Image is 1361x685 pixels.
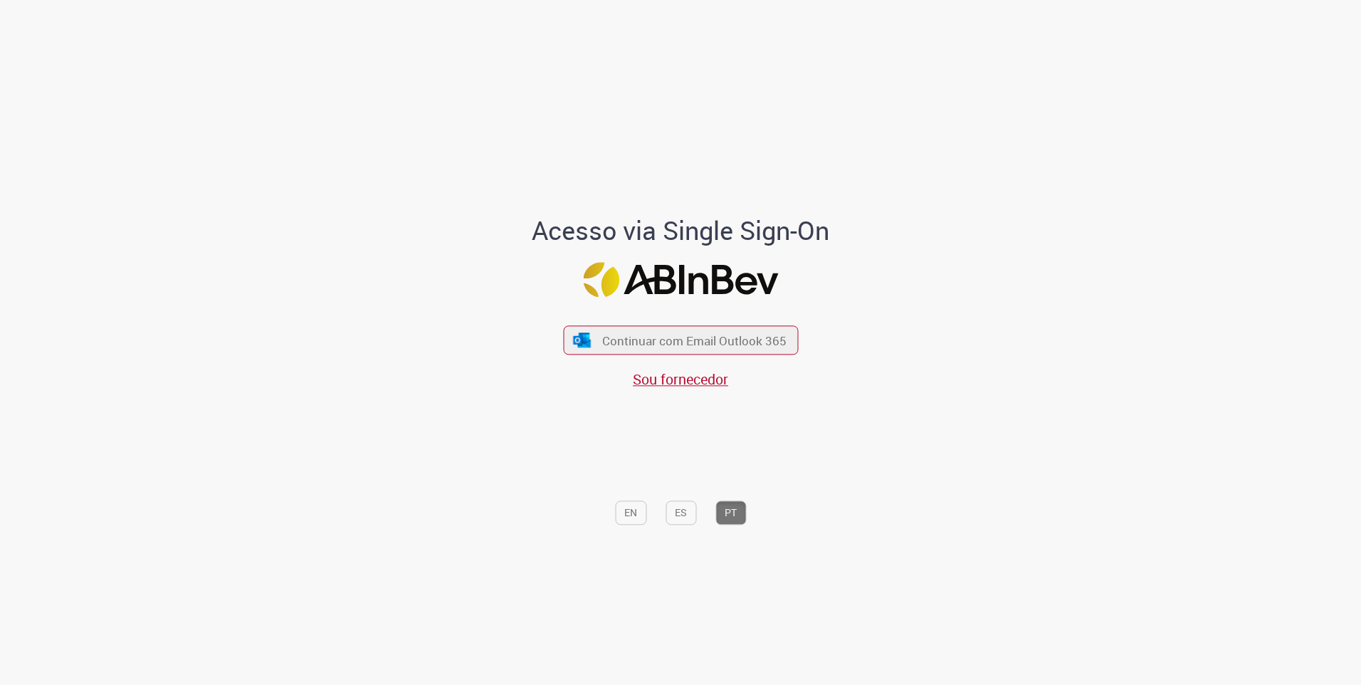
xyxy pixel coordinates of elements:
a: Sou fornecedor [633,370,728,389]
button: ES [666,501,696,525]
img: ícone Azure/Microsoft 360 [572,333,592,347]
button: PT [715,501,746,525]
h1: Acesso via Single Sign-On [483,217,878,246]
img: Logo ABInBev [583,262,778,297]
span: Continuar com Email Outlook 365 [602,333,787,349]
button: ícone Azure/Microsoft 360 Continuar com Email Outlook 365 [563,325,798,355]
button: EN [615,501,646,525]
